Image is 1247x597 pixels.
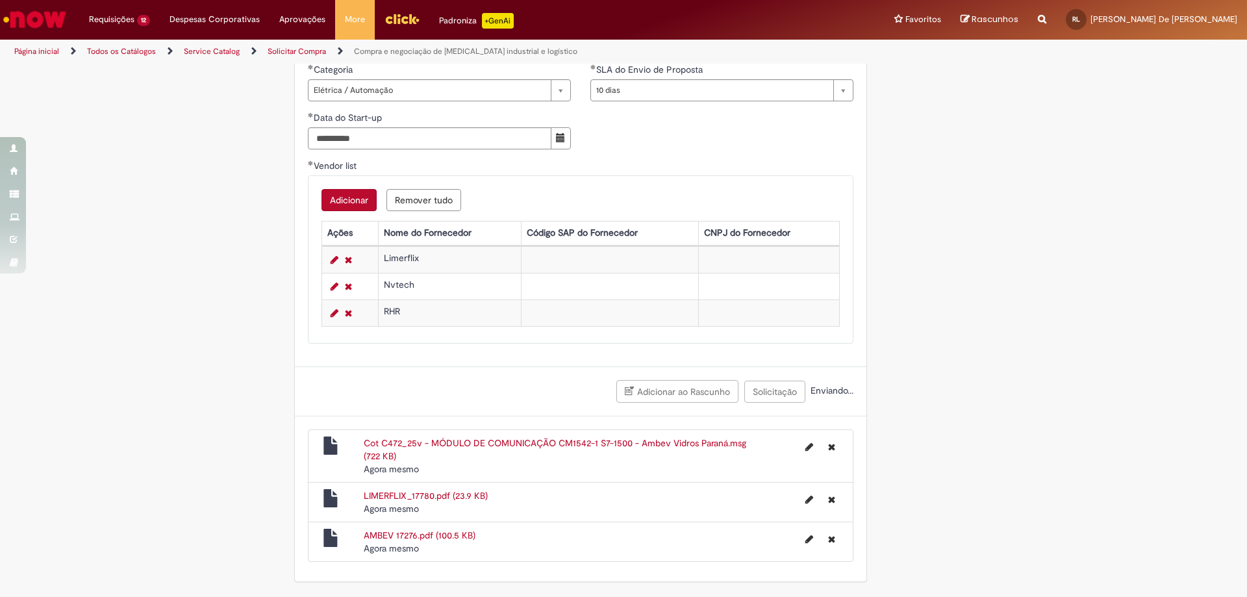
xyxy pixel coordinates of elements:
time: 29/08/2025 15:32:12 [364,463,419,475]
span: Requisições [89,13,134,26]
span: Agora mesmo [364,463,419,475]
time: 29/08/2025 15:32:11 [364,542,419,554]
a: Página inicial [14,46,59,57]
span: Elétrica / Automação [314,80,544,101]
button: Editar nome de arquivo Cot C472_25v - MÓDULO DE COMUNICAÇÃO CM1542-1 S7-1500 - Ambev Vidros Paran... [798,437,821,457]
span: 12 [137,15,150,26]
span: Despesas Corporativas [170,13,260,26]
a: Solicitar Compra [268,46,326,57]
a: LIMERFLIX_17780.pdf (23.9 KB) [364,490,488,502]
input: Data do Start-up 01 September 2025 Monday [308,127,551,149]
span: Enviando... [808,385,853,396]
span: Aprovações [279,13,325,26]
button: Excluir Cot C472_25v - MÓDULO DE COMUNICAÇÃO CM1542-1 S7-1500 - Ambev Vidros Paraná.msg [820,437,843,457]
ul: Trilhas de página [10,40,822,64]
a: Remover linha 2 [342,279,355,294]
button: Excluir AMBEV 17276.pdf [820,529,843,550]
span: Agora mesmo [364,503,419,514]
th: Ações [321,222,378,246]
th: Nome do Fornecedor [378,222,521,246]
span: Favoritos [905,13,941,26]
a: Service Catalog [184,46,240,57]
span: Data do Start-up [314,112,384,123]
a: AMBEV 17276.pdf (100.5 KB) [364,529,475,541]
span: [PERSON_NAME] De [PERSON_NAME] [1090,14,1237,25]
span: Obrigatório Preenchido [308,160,314,166]
button: Remove all rows for Vendor list [386,189,461,211]
span: Obrigatório Preenchido [308,112,314,118]
div: Padroniza [439,13,514,29]
span: More [345,13,365,26]
a: Editar Linha 1 [327,252,342,268]
button: Editar nome de arquivo AMBEV 17276.pdf [798,529,821,550]
span: 10 dias [596,80,827,101]
th: Código SAP do Fornecedor [522,222,698,246]
th: CNPJ do Fornecedor [698,222,839,246]
a: Remover linha 1 [342,252,355,268]
button: Excluir LIMERFLIX_17780.pdf [820,489,843,510]
button: Add a row for Vendor list [321,189,377,211]
span: Vendor list [314,160,359,171]
a: Cot C472_25v - MÓDULO DE COMUNICAÇÃO CM1542-1 S7-1500 - Ambev Vidros Paraná.msg (722 KB) [364,437,746,462]
img: click_logo_yellow_360x200.png [384,9,420,29]
span: SLA do Envio de Proposta [596,64,705,75]
span: Obrigatório Preenchido [590,64,596,70]
button: Mostrar calendário para Data do Start-up [551,127,571,149]
a: Rascunhos [961,14,1018,26]
td: Limerflix [378,247,521,273]
span: Rascunhos [972,13,1018,25]
p: +GenAi [482,13,514,29]
button: Editar nome de arquivo LIMERFLIX_17780.pdf [798,489,821,510]
td: RHR [378,300,521,327]
a: Todos os Catálogos [87,46,156,57]
a: Compra e negociação de [MEDICAL_DATA] industrial e logístico [354,46,577,57]
span: Obrigatório Preenchido [308,64,314,70]
span: Categoria [314,64,355,75]
a: Editar Linha 2 [327,279,342,294]
td: Nvtech [378,273,521,300]
span: Agora mesmo [364,542,419,554]
span: RL [1072,15,1080,23]
img: ServiceNow [1,6,68,32]
time: 29/08/2025 15:32:12 [364,503,419,514]
a: Remover linha 3 [342,305,355,321]
a: Editar Linha 3 [327,305,342,321]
